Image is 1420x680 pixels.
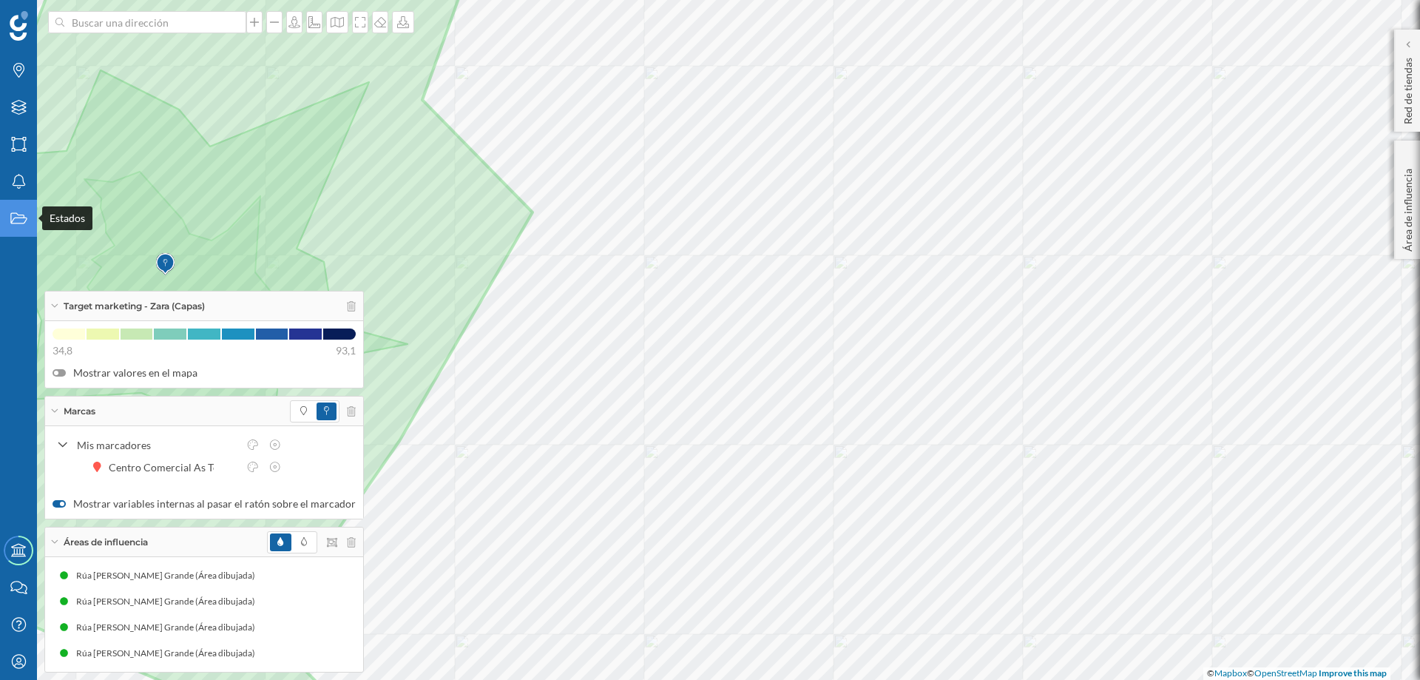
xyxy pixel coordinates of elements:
[10,11,28,41] img: Geoblink Logo
[1254,667,1317,679] a: OpenStreetMap
[1401,163,1416,252] p: Área de influencia
[76,594,263,609] div: Rúa [PERSON_NAME] Grande (Área dibujada)
[64,405,95,418] span: Marcas
[1401,52,1416,124] p: Red de tiendas
[30,10,82,24] span: Soporte
[53,496,356,511] label: Mostrar variables internas al pasar el ratón sobre el marcador
[76,620,263,635] div: Rúa [PERSON_NAME] Grande (Área dibujada)
[77,437,238,453] div: Mis marcadores
[1203,667,1390,680] div: © ©
[1214,667,1247,679] a: Mapbox
[1319,667,1387,679] a: Improve this map
[104,459,244,475] div: Centro Comercial As Termas
[76,568,263,583] div: Rúa [PERSON_NAME] Grande (Área dibujada)
[53,366,356,380] label: Mostrar valores en el mapa
[76,646,263,661] div: Rúa [PERSON_NAME] Grande (Área dibujada)
[156,249,175,279] img: Marker
[336,343,356,358] span: 93,1
[64,300,205,313] span: Target marketing - Zara (Capas)
[64,536,148,549] span: Áreas de influencia
[53,343,72,358] span: 34,8
[42,206,92,230] div: Estados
